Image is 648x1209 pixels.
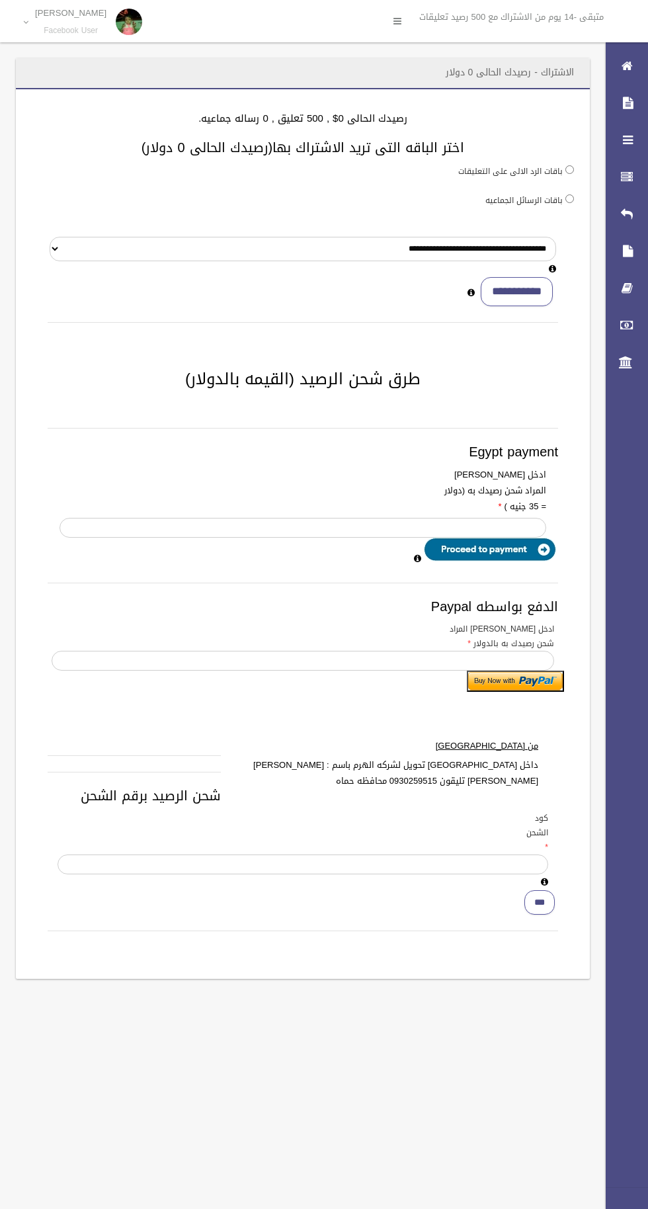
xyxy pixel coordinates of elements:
[32,140,574,155] h3: اختر الباقه التى تريد الاشتراك بها(رصيدك الحالى 0 دولار)
[32,370,574,388] h2: طرق شحن الرصيد (القيمه بالدولار)
[48,599,558,614] h3: الدفع بواسطه Paypal
[467,671,564,692] input: Submit
[221,738,548,754] label: من [GEOGRAPHIC_DATA]
[221,757,548,789] label: داخل [GEOGRAPHIC_DATA] تحويل لشركه الهرم باسم : [PERSON_NAME] [PERSON_NAME] تليقون 0930259515 محا...
[35,26,106,36] small: Facebook User
[430,60,590,85] header: الاشتراك - رصيدك الحالى 0 دولار
[32,113,574,124] h4: رصيدك الحالى 0$ , 500 تعليق , 0 رساله جماعيه.
[485,193,563,208] label: باقات الرسائل الجماعيه
[48,788,558,803] h3: شحن الرصيد برقم الشحن
[48,444,558,459] h3: Egypt payment
[458,164,563,179] label: باقات الرد الالى على التعليقات
[35,8,106,18] p: [PERSON_NAME]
